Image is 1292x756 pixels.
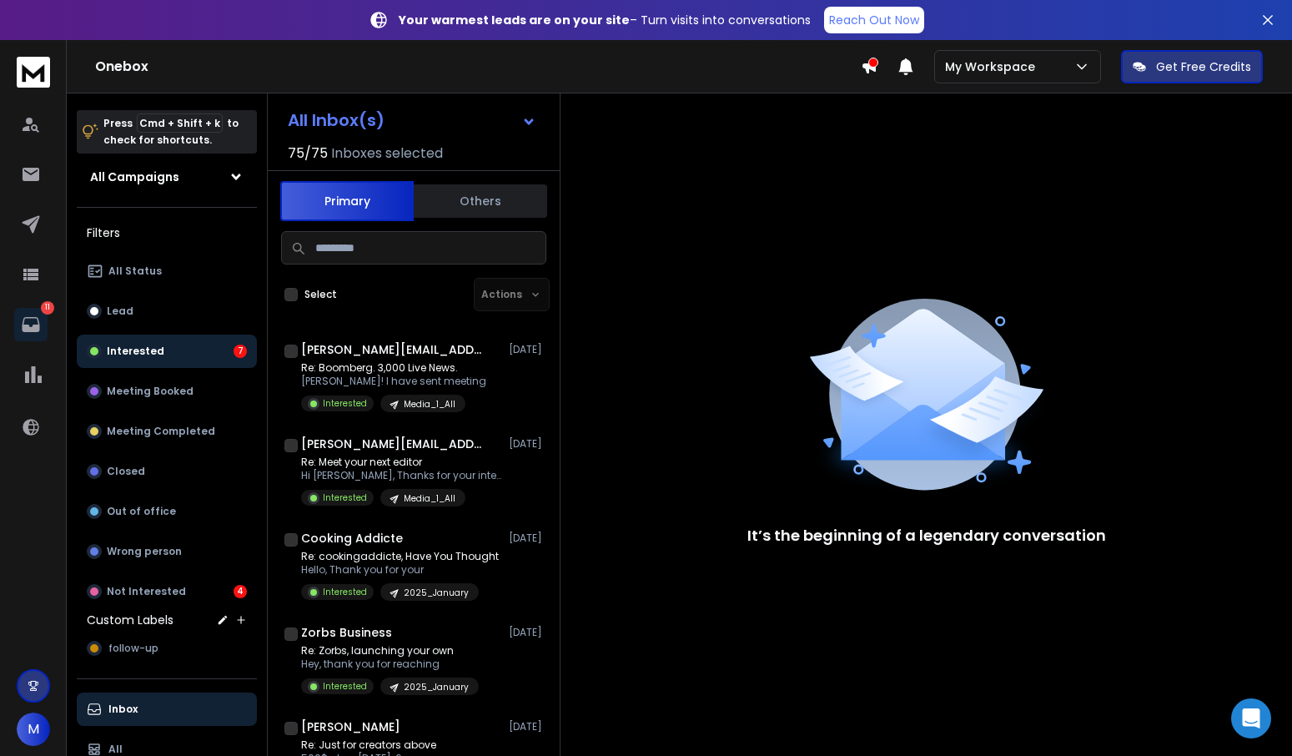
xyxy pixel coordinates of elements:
p: Closed [107,465,145,478]
p: Get Free Credits [1156,58,1251,75]
button: Wrong person [77,535,257,568]
p: Press to check for shortcuts. [103,115,239,149]
p: Interested [323,491,367,504]
span: 75 / 75 [288,144,328,164]
button: Interested7 [77,335,257,368]
button: All Campaigns [77,160,257,194]
p: Media_1_All [404,492,455,505]
p: Reach Out Now [829,12,919,28]
button: Primary [280,181,414,221]
p: All [108,743,123,756]
p: [DATE] [509,532,546,545]
button: Meeting Booked [77,375,257,408]
h1: Onebox [95,57,861,77]
p: Hi [PERSON_NAME], Thanks for your interest [301,469,501,482]
h1: [PERSON_NAME][EMAIL_ADDRESS][DOMAIN_NAME] [301,436,485,452]
div: 4 [234,585,247,598]
strong: Your warmest leads are on your site [399,12,630,28]
button: All Inbox(s) [274,103,550,137]
a: 11 [14,308,48,341]
h3: Custom Labels [87,612,173,628]
button: Meeting Completed [77,415,257,448]
h1: Zorbs Business [301,624,392,641]
button: Get Free Credits [1121,50,1263,83]
p: [DATE] [509,626,546,639]
p: 2025_January [404,681,469,693]
p: Wrong person [107,545,182,558]
h1: All Inbox(s) [288,112,385,129]
div: 7 [234,345,247,358]
p: [DATE] [509,437,546,451]
p: Interested [323,397,367,410]
h1: [PERSON_NAME][EMAIL_ADDRESS][DOMAIN_NAME] [301,341,485,358]
label: Select [304,288,337,301]
button: Others [414,183,547,219]
p: Re: cookingaddicte, Have You Thought [301,550,499,563]
p: All Status [108,265,162,278]
p: Inbox [108,703,138,716]
button: Out of office [77,495,257,528]
button: Inbox [77,693,257,726]
p: Interested [107,345,164,358]
p: 2025_January [404,587,469,599]
h1: Cooking Addicte [301,530,403,547]
h3: Filters [77,221,257,244]
p: Re: Meet your next editor [301,456,501,469]
p: Interested [323,680,367,693]
p: Not Interested [107,585,186,598]
button: Lead [77,295,257,328]
p: Re: Zorbs, launching your own [301,644,479,658]
button: Closed [77,455,257,488]
h1: [PERSON_NAME] [301,718,400,735]
p: 11 [41,301,54,315]
p: Hello, Thank you for your [301,563,499,577]
p: [DATE] [509,720,546,733]
div: Open Intercom Messenger [1231,698,1271,738]
p: It’s the beginning of a legendary conversation [747,524,1106,547]
p: My Workspace [945,58,1042,75]
p: Media_1_All [404,398,455,411]
p: Re: Just for creators above [301,738,494,752]
p: Lead [107,305,133,318]
p: Interested [323,586,367,598]
button: follow-up [77,632,257,665]
button: M [17,713,50,746]
p: Meeting Booked [107,385,194,398]
p: Hey, thank you for reaching [301,658,479,671]
p: Out of office [107,505,176,518]
p: Meeting Completed [107,425,215,438]
button: Not Interested4 [77,575,257,608]
p: [PERSON_NAME]! I have sent meeting [301,375,486,388]
span: follow-up [108,642,158,655]
a: Reach Out Now [824,7,924,33]
h3: Inboxes selected [331,144,443,164]
p: [DATE] [509,343,546,356]
span: Cmd + Shift + k [137,113,223,133]
button: All Status [77,255,257,288]
img: logo [17,57,50,88]
h1: All Campaigns [90,169,179,185]
p: Re: Boomberg. 3,000 Live News. [301,361,486,375]
p: – Turn visits into conversations [399,12,811,28]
